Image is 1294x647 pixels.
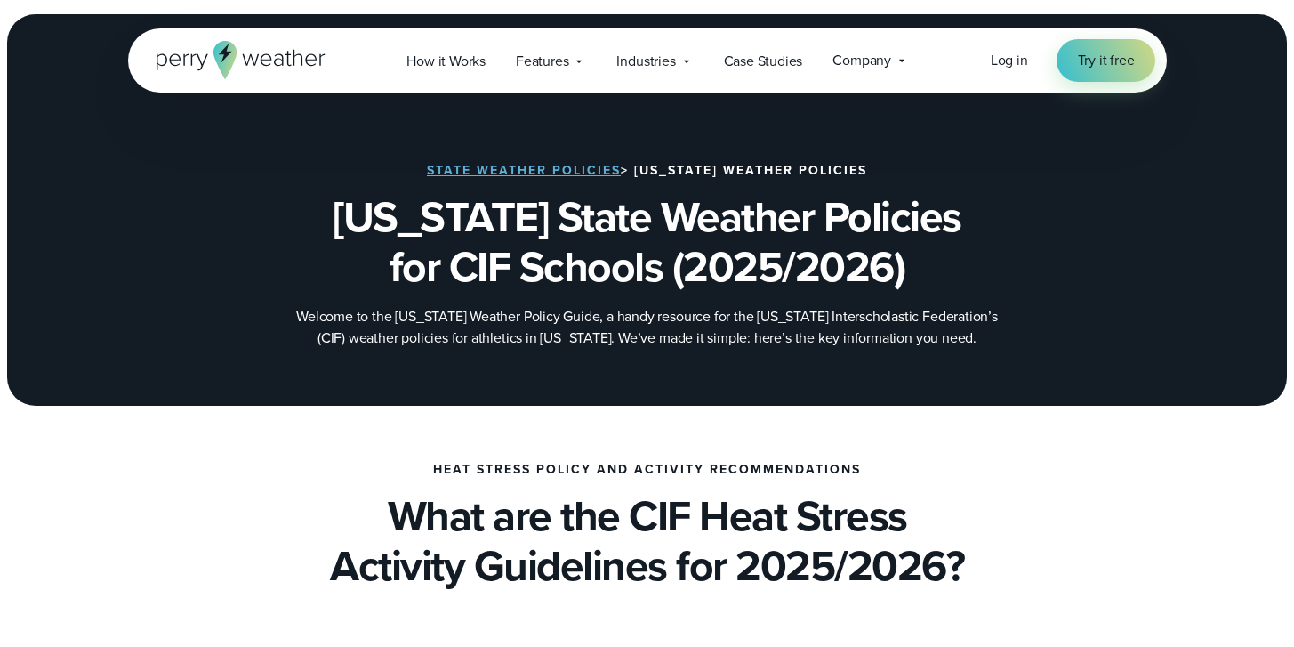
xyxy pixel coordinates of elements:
p: Welcome to the [US_STATE] Weather Policy Guide, a handy resource for the [US_STATE] Interscholast... [292,306,1003,349]
a: Log in [991,50,1028,71]
span: Features [516,51,568,72]
h4: Heat Stress Policy and Activity Recommendations [433,463,861,477]
span: Case Studies [724,51,803,72]
span: Log in [991,50,1028,70]
h2: What are the CIF Heat Stress Activity Guidelines for 2025/2026? [128,491,1167,591]
a: State Weather Policies [427,161,621,180]
h1: [US_STATE] State Weather Policies for CIF Schools (2025/2026) [217,192,1078,292]
h2: > [US_STATE] Weather Policies [427,164,867,178]
a: Case Studies [709,43,818,79]
a: Try it free [1057,39,1156,82]
span: How it Works [406,51,486,72]
span: Company [832,50,891,71]
span: Try it free [1078,50,1135,71]
span: Industries [616,51,675,72]
a: How it Works [391,43,501,79]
